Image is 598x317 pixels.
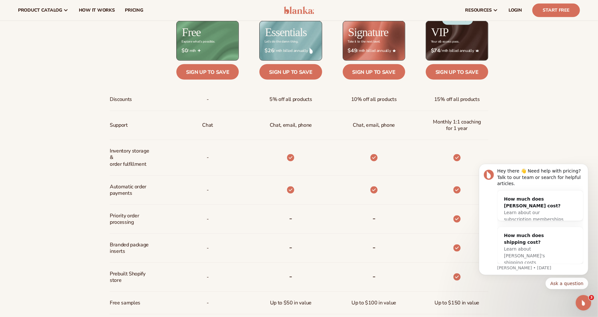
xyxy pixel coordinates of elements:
[431,48,483,54] span: / mth billed annually
[182,48,234,54] span: / mth
[431,26,449,38] h2: VIP
[110,119,128,131] span: Support
[110,297,140,309] span: Free samples
[589,295,594,300] span: 3
[348,40,380,44] div: Take it to the next level.
[348,26,388,38] h2: Signature
[509,8,522,13] span: LOGIN
[270,297,312,309] span: Up to $50 in value
[207,184,209,196] span: -
[79,8,115,13] span: How It Works
[348,48,357,54] strong: $49
[260,21,322,60] img: Essentials_BG_9050f826-5aa9-47d9-a362-757b82c62641.jpg
[18,8,62,13] span: product catalog
[265,48,274,54] strong: $26
[393,49,396,52] img: Star_6.png
[431,40,459,44] div: Your all-access pass.
[476,49,479,52] img: Crown_2d87c031-1b5a-4345-8312-a4356ddcde98.png
[110,94,132,105] span: Discounts
[259,64,322,80] a: Sign up to save
[343,21,405,60] img: Signature_BG_eeb718c8-65ac-49e3-a4e5-327c6aa73146.jpg
[207,242,209,254] span: -
[110,145,153,170] span: Inventory storage & order fulfillment
[348,48,400,54] span: / mth billed annually
[343,64,405,80] a: Sign up to save
[353,119,395,131] span: Chat, email, phone
[310,48,313,54] img: drop.png
[372,242,376,253] b: -
[265,48,317,54] span: / mth billed annually
[372,213,376,223] b: -
[426,64,488,80] a: Sign up to save
[110,239,153,258] span: Branded package inserts
[351,94,397,105] span: 10% off all products
[182,48,188,54] strong: $0
[284,6,314,14] img: logo
[431,116,483,135] span: Monthly 1:1 coaching for 1 year
[372,271,376,282] b: -
[182,40,215,44] div: Explore what's possible.
[110,210,153,229] span: Priority order processing
[207,152,209,163] p: -
[270,119,312,131] p: Chat, email, phone
[177,21,238,60] img: free_bg.png
[289,242,293,253] b: -
[182,26,201,38] h2: Free
[265,40,298,44] div: Let’s do the damn thing.
[198,49,201,52] img: Free_Icon_bb6e7c7e-73f8-44bd-8ed0-223ea0fc522e.png
[176,64,239,80] a: Sign up to save
[431,48,440,54] strong: $74
[270,94,312,105] span: 5% off all products
[434,297,479,309] span: Up to $150 in value
[465,8,492,13] span: resources
[289,213,293,223] b: -
[351,297,396,309] span: Up to $100 in value
[202,119,213,131] p: Chat
[110,181,153,200] span: Automatic order payments
[207,94,209,105] span: -
[125,8,143,13] span: pricing
[576,295,591,311] iframe: Intercom live chat
[207,213,209,225] span: -
[434,94,480,105] span: 15% off all products
[110,268,153,287] span: Prebuilt Shopify store
[469,149,598,300] iframe: Intercom notifications message
[289,271,293,282] b: -
[532,4,580,17] a: Start Free
[265,26,307,38] h2: Essentials
[207,297,209,309] span: -
[426,21,488,60] img: VIP_BG_199964bd-3653-43bc-8a67-789d2d7717b9.jpg
[207,271,209,283] span: -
